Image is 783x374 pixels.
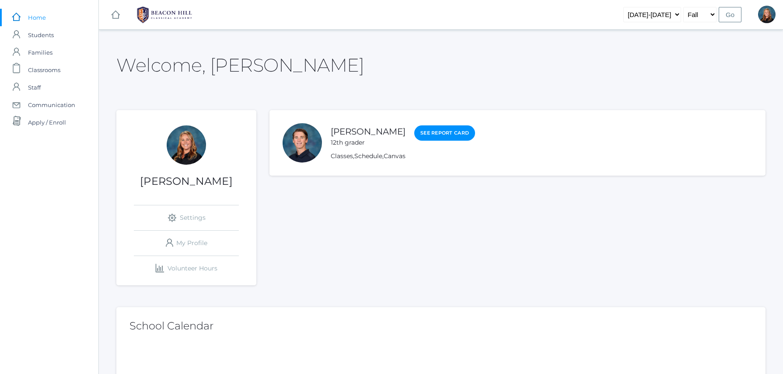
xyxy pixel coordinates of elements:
span: Staff [28,79,41,96]
a: See Report Card [414,125,475,141]
h2: Welcome, [PERSON_NAME] [116,55,364,75]
h1: [PERSON_NAME] [116,176,256,187]
div: Nicole Dean [758,6,776,23]
div: Andrew Dean [283,123,322,163]
span: Home [28,9,46,26]
span: Students [28,26,54,44]
div: Nicole Dean [167,125,206,165]
a: My Profile [134,231,239,256]
div: , , [331,152,475,161]
span: Communication [28,96,75,114]
a: Settings [134,205,239,230]
a: Schedule [354,152,382,160]
a: Canvas [384,152,405,160]
h2: School Calendar [129,320,752,332]
img: BHCALogos-05-308ed15e86a5a0abce9b8dd61676a3503ac9727e845dece92d48e8588c001991.png [132,4,197,26]
a: Volunteer Hours [134,256,239,281]
span: Apply / Enroll [28,114,66,131]
span: Families [28,44,52,61]
input: Go [719,7,741,22]
a: [PERSON_NAME] [331,126,405,137]
span: Classrooms [28,61,60,79]
a: Classes [331,152,353,160]
div: 12th grader [331,138,405,147]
